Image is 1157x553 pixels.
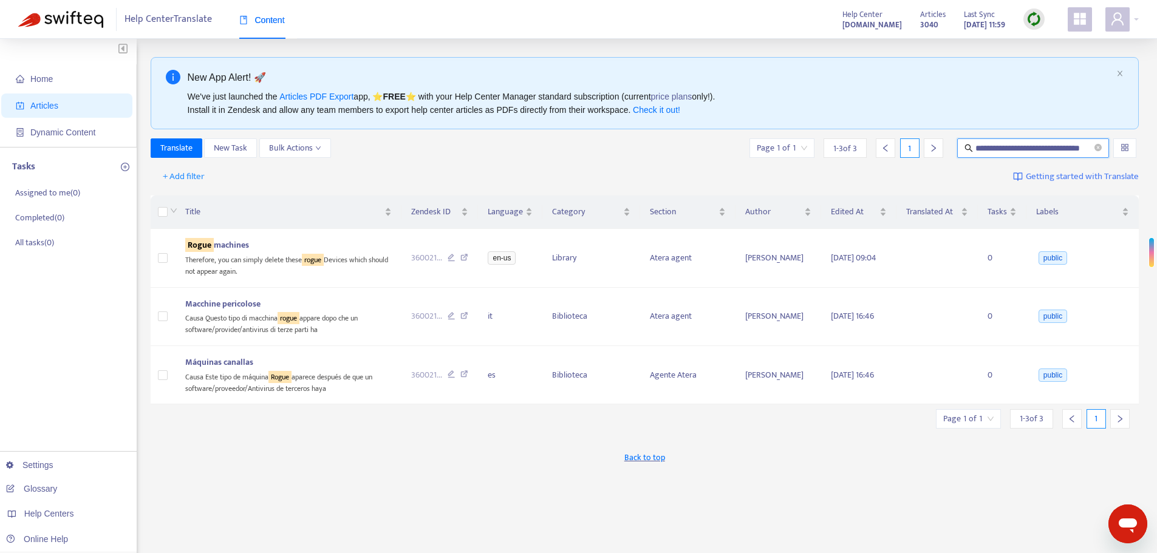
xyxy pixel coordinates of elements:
[478,195,542,229] th: Language
[735,288,821,346] td: [PERSON_NAME]
[30,127,95,137] span: Dynamic Content
[896,195,978,229] th: Translated At
[1087,409,1106,429] div: 1
[842,8,882,21] span: Help Center
[1036,205,1119,219] span: Labels
[1020,412,1043,425] span: 1 - 3 of 3
[964,144,973,152] span: search
[831,309,874,323] span: [DATE] 16:46
[1039,310,1067,323] span: public
[269,141,321,155] span: Bulk Actions
[239,16,248,24] span: book
[640,195,735,229] th: Section
[1026,170,1139,184] span: Getting started with Translate
[383,92,405,101] b: FREE
[624,451,665,464] span: Back to top
[478,346,542,404] td: es
[650,205,715,219] span: Section
[978,195,1026,229] th: Tasks
[411,205,459,219] span: Zendesk ID
[154,167,214,186] button: + Add filter
[401,195,479,229] th: Zendesk ID
[6,534,68,544] a: Online Help
[185,238,249,252] span: machines
[640,346,735,404] td: Agente Atera
[121,163,129,171] span: plus-circle
[1013,172,1023,182] img: image-link
[640,288,735,346] td: Atera agent
[204,138,257,158] button: New Task
[15,211,64,224] p: Completed ( 0 )
[735,229,821,287] td: [PERSON_NAME]
[542,195,640,229] th: Category
[964,18,1005,32] strong: [DATE] 11:59
[16,101,24,110] span: account-book
[12,160,35,174] p: Tasks
[920,8,946,21] span: Articles
[978,229,1026,287] td: 0
[906,205,958,219] span: Translated At
[185,205,382,219] span: Title
[735,195,821,229] th: Author
[188,70,1112,85] div: New App Alert! 🚀
[1094,143,1102,154] span: close-circle
[842,18,902,32] a: [DOMAIN_NAME]
[552,205,621,219] span: Category
[166,70,180,84] span: info-circle
[188,90,1112,117] div: We've just launched the app, ⭐ ⭐️ with your Help Center Manager standard subscription (current on...
[15,236,54,249] p: All tasks ( 0 )
[214,141,247,155] span: New Task
[633,105,680,115] a: Check it out!
[831,205,877,219] span: Edited At
[821,195,896,229] th: Edited At
[160,141,193,155] span: Translate
[268,371,292,383] sqkw: Rogue
[831,368,874,382] span: [DATE] 16:46
[1039,368,1067,382] span: public
[542,288,640,346] td: Biblioteca
[1026,195,1139,229] th: Labels
[488,205,523,219] span: Language
[1073,12,1087,26] span: appstore
[185,238,214,252] sqkw: Rogue
[411,368,442,382] span: 360021 ...
[163,169,205,184] span: + Add filter
[929,144,938,152] span: right
[640,229,735,287] td: Atera agent
[170,207,177,214] span: down
[185,252,392,277] div: Therefore, you can simply delete these Devices which should not appear again.
[125,8,212,31] span: Help Center Translate
[185,369,392,394] div: Causa Este tipo de máquina aparece después de que un software/proveedor/Antivirus de terceros haya
[1116,70,1124,78] button: close
[1116,415,1124,423] span: right
[411,251,442,265] span: 360021 ...
[30,74,53,84] span: Home
[411,310,442,323] span: 360021 ...
[978,288,1026,346] td: 0
[185,311,392,336] div: Causa Questo tipo di macchina appare dopo che un software/provider/antivirus di terze parti ha
[18,11,103,28] img: Swifteq
[964,8,995,21] span: Last Sync
[259,138,331,158] button: Bulk Actionsdown
[831,251,876,265] span: [DATE] 09:04
[16,128,24,137] span: container
[151,138,202,158] button: Translate
[185,355,253,369] span: Máquinas canallas
[176,195,401,229] th: Title
[15,186,80,199] p: Assigned to me ( 0 )
[30,101,58,110] span: Articles
[651,92,692,101] a: price plans
[881,144,890,152] span: left
[542,346,640,404] td: Biblioteca
[278,312,299,324] sqkw: rogue
[833,142,857,155] span: 1 - 3 of 3
[1039,251,1067,265] span: public
[1013,167,1139,186] a: Getting started with Translate
[1094,144,1102,151] span: close-circle
[1068,415,1076,423] span: left
[978,346,1026,404] td: 0
[1026,12,1042,27] img: sync.dc5367851b00ba804db3.png
[279,92,353,101] a: Articles PDF Export
[1116,70,1124,77] span: close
